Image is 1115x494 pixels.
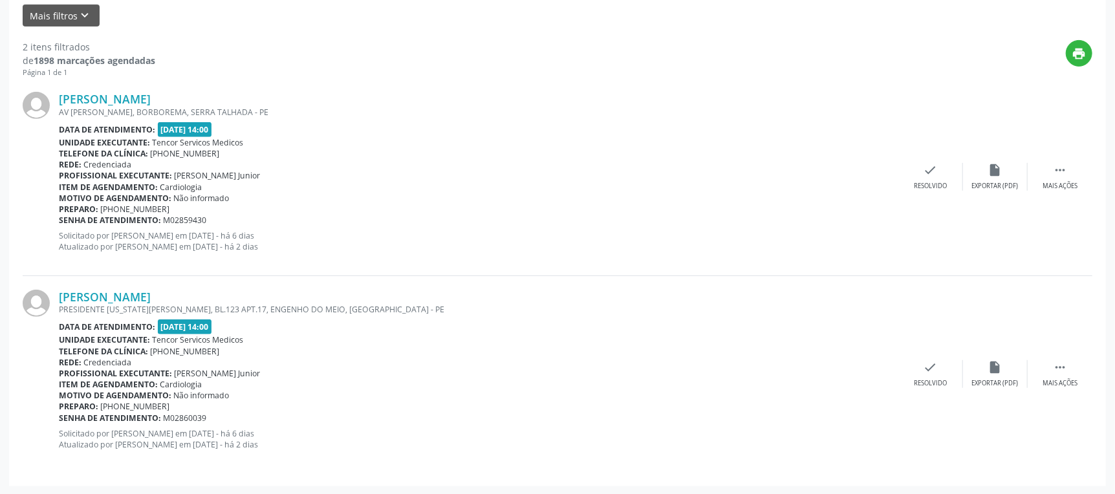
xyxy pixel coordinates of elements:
[151,148,220,159] span: [PHONE_NUMBER]
[59,413,161,424] b: Senha de atendimento:
[164,413,207,424] span: M02860039
[1053,163,1067,177] i: 
[59,124,155,135] b: Data de atendimento:
[23,290,50,317] img: img
[59,357,81,368] b: Rede:
[23,5,100,27] button: Mais filtroskeyboard_arrow_down
[988,163,1002,177] i: insert_drive_file
[59,368,172,379] b: Profissional executante:
[84,357,132,368] span: Credenciada
[59,107,898,118] div: AV [PERSON_NAME], BORBOREMA, SERRA TALHADA - PE
[914,182,947,191] div: Resolvido
[972,182,1019,191] div: Exportar (PDF)
[924,360,938,374] i: check
[59,215,161,226] b: Senha de atendimento:
[153,334,244,345] span: Tencor Servicos Medicos
[174,193,230,204] span: Não informado
[59,159,81,170] b: Rede:
[924,163,938,177] i: check
[1053,360,1067,374] i: 
[972,379,1019,388] div: Exportar (PDF)
[1043,182,1077,191] div: Mais ações
[164,215,207,226] span: M02859430
[59,193,171,204] b: Motivo de agendamento:
[59,428,898,450] p: Solicitado por [PERSON_NAME] em [DATE] - há 6 dias Atualizado por [PERSON_NAME] em [DATE] - há 2 ...
[158,319,212,334] span: [DATE] 14:00
[59,390,171,401] b: Motivo de agendamento:
[59,148,148,159] b: Telefone da clínica:
[153,137,244,148] span: Tencor Servicos Medicos
[158,122,212,137] span: [DATE] 14:00
[174,390,230,401] span: Não informado
[23,92,50,119] img: img
[59,204,98,215] b: Preparo:
[59,304,898,315] div: PRESIDENTE [US_STATE][PERSON_NAME], BL.123 APT.17, ENGENHO DO MEIO, [GEOGRAPHIC_DATA] - PE
[59,321,155,332] b: Data de atendimento:
[1066,40,1092,67] button: print
[23,54,155,67] div: de
[59,137,150,148] b: Unidade executante:
[59,290,151,304] a: [PERSON_NAME]
[151,346,220,357] span: [PHONE_NUMBER]
[59,182,158,193] b: Item de agendamento:
[914,379,947,388] div: Resolvido
[23,40,155,54] div: 2 itens filtrados
[59,379,158,390] b: Item de agendamento:
[175,368,261,379] span: [PERSON_NAME] Junior
[160,379,202,390] span: Cardiologia
[1043,379,1077,388] div: Mais ações
[59,170,172,181] b: Profissional executante:
[1072,47,1087,61] i: print
[78,8,92,23] i: keyboard_arrow_down
[988,360,1002,374] i: insert_drive_file
[101,401,170,412] span: [PHONE_NUMBER]
[59,401,98,412] b: Preparo:
[34,54,155,67] strong: 1898 marcações agendadas
[59,92,151,106] a: [PERSON_NAME]
[175,170,261,181] span: [PERSON_NAME] Junior
[23,67,155,78] div: Página 1 de 1
[160,182,202,193] span: Cardiologia
[84,159,132,170] span: Credenciada
[59,346,148,357] b: Telefone da clínica:
[59,334,150,345] b: Unidade executante:
[59,230,898,252] p: Solicitado por [PERSON_NAME] em [DATE] - há 6 dias Atualizado por [PERSON_NAME] em [DATE] - há 2 ...
[101,204,170,215] span: [PHONE_NUMBER]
